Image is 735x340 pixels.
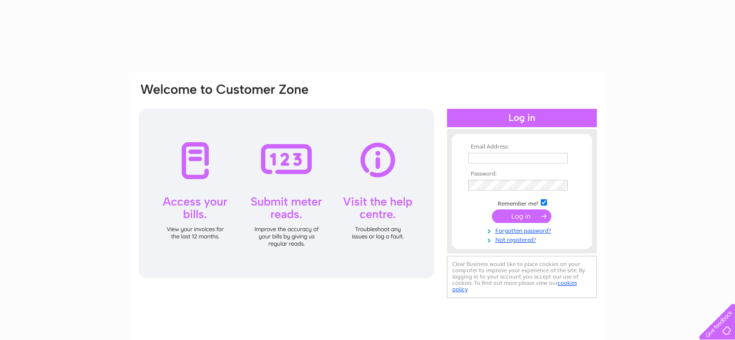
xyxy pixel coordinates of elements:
div: Clear Business would like to place cookies on your computer to improve your experience of the sit... [447,256,597,298]
a: Forgotten password? [468,225,578,235]
input: Submit [492,209,551,223]
th: Email Address: [466,144,578,150]
a: cookies policy [452,280,577,293]
a: Not registered? [468,235,578,244]
td: Remember me? [466,198,578,207]
th: Password: [466,171,578,177]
